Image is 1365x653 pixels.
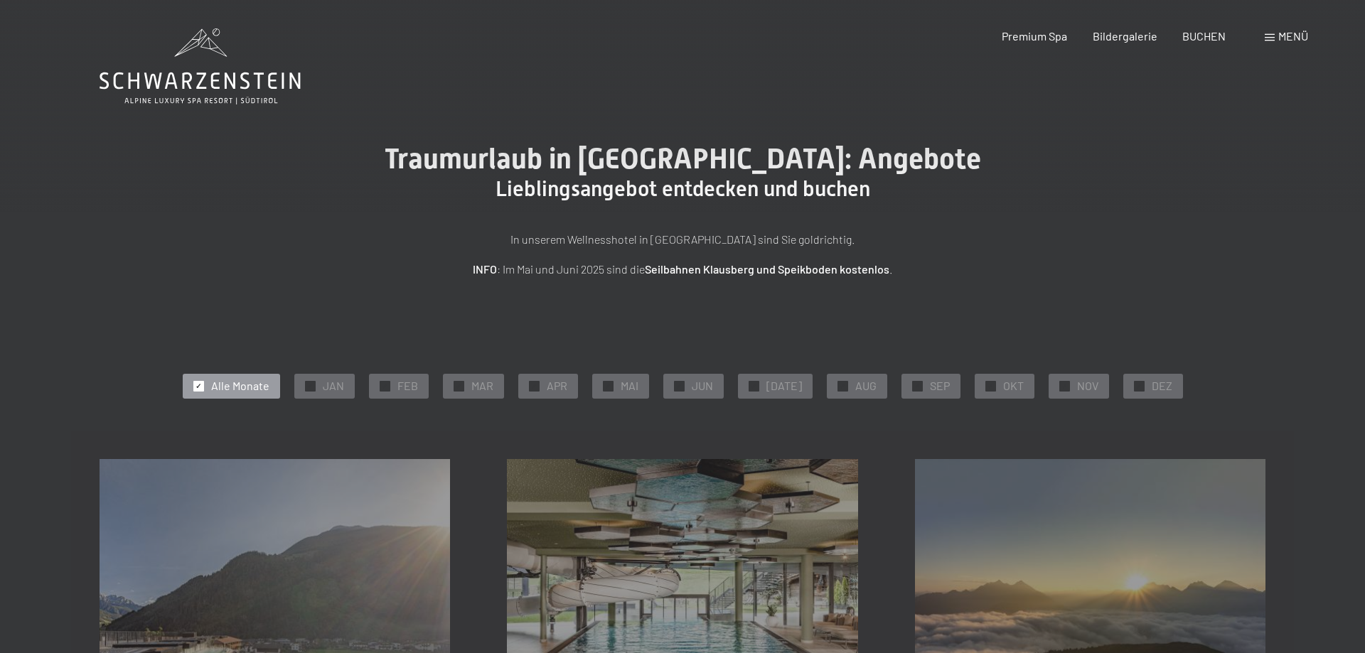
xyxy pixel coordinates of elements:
span: Alle Monate [211,378,269,394]
span: [DATE] [766,378,802,394]
strong: INFO [473,262,497,276]
span: ✓ [676,381,682,391]
span: MAR [471,378,493,394]
span: DEZ [1152,378,1172,394]
span: ✓ [531,381,537,391]
span: SEP [930,378,950,394]
p: : Im Mai und Juni 2025 sind die . [327,260,1038,279]
span: JUN [692,378,713,394]
span: ✓ [307,381,313,391]
span: ✓ [196,381,201,391]
span: ✓ [1136,381,1142,391]
a: BUCHEN [1182,29,1226,43]
span: ✓ [840,381,845,391]
span: ✓ [1061,381,1067,391]
span: OKT [1003,378,1024,394]
p: In unserem Wellnesshotel in [GEOGRAPHIC_DATA] sind Sie goldrichtig. [327,230,1038,249]
span: Traumurlaub in [GEOGRAPHIC_DATA]: Angebote [385,142,981,176]
span: MAI [621,378,638,394]
span: ✓ [456,381,461,391]
span: ✓ [987,381,993,391]
span: FEB [397,378,418,394]
span: ✓ [914,381,920,391]
span: Lieblingsangebot entdecken und buchen [496,176,870,201]
span: Menü [1278,29,1308,43]
span: APR [547,378,567,394]
span: ✓ [605,381,611,391]
span: JAN [323,378,344,394]
span: NOV [1077,378,1098,394]
a: Bildergalerie [1093,29,1157,43]
strong: Seilbahnen Klausberg und Speikboden kostenlos [645,262,889,276]
span: ✓ [382,381,387,391]
span: AUG [855,378,877,394]
a: Premium Spa [1002,29,1067,43]
span: ✓ [751,381,756,391]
